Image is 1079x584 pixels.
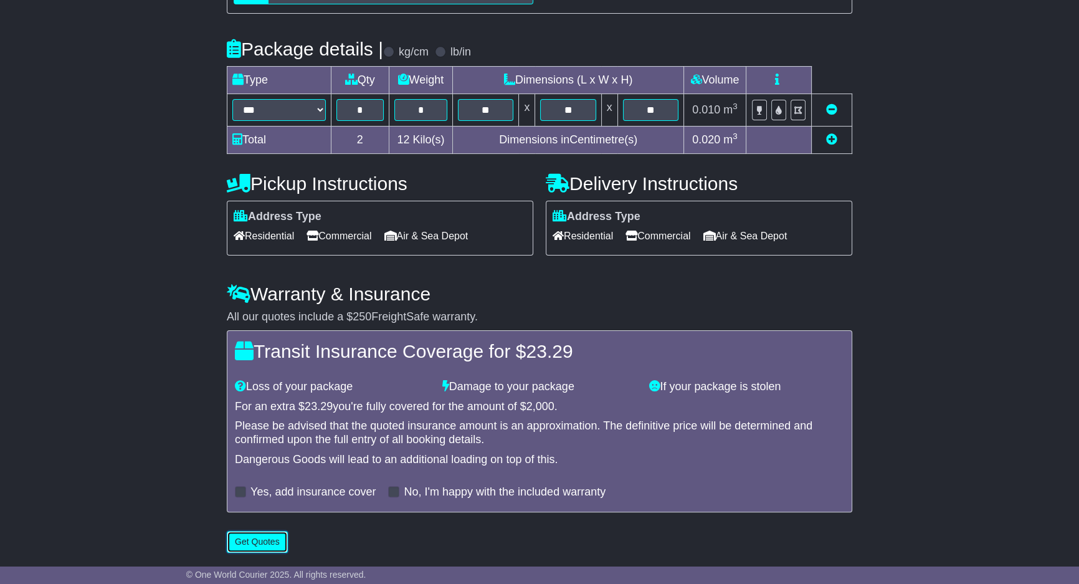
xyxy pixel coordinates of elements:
div: Dangerous Goods will lead to an additional loading on top of this. [235,453,844,467]
div: Loss of your package [229,380,436,394]
td: Dimensions in Centimetre(s) [453,126,684,153]
span: Residential [553,226,613,246]
span: 0.020 [692,133,720,146]
td: Dimensions (L x W x H) [453,66,684,93]
span: Commercial [307,226,371,246]
span: 23.29 [526,341,573,361]
span: 23.29 [305,400,333,413]
label: lb/in [450,45,471,59]
span: m [723,133,738,146]
td: Total [227,126,331,153]
div: Damage to your package [436,380,644,394]
span: Air & Sea Depot [703,226,787,246]
td: x [519,93,535,126]
div: All our quotes include a $ FreightSafe warranty. [227,310,852,324]
a: Add new item [826,133,837,146]
span: Air & Sea Depot [384,226,468,246]
span: Residential [234,226,294,246]
td: Weight [389,66,453,93]
span: 2,000 [526,400,554,413]
span: Commercial [625,226,690,246]
h4: Warranty & Insurance [227,284,852,304]
label: Address Type [234,210,321,224]
td: Type [227,66,331,93]
td: Kilo(s) [389,126,453,153]
h4: Package details | [227,39,383,59]
td: Volume [683,66,746,93]
div: Please be advised that the quoted insurance amount is an approximation. The definitive price will... [235,419,844,446]
div: If your package is stolen [643,380,850,394]
td: Qty [331,66,389,93]
span: © One World Courier 2025. All rights reserved. [186,570,366,580]
sup: 3 [733,132,738,141]
td: x [601,93,617,126]
div: For an extra $ you're fully covered for the amount of $ . [235,400,844,414]
span: 0.010 [692,103,720,116]
td: 2 [331,126,389,153]
label: No, I'm happy with the included warranty [404,486,606,499]
button: Get Quotes [227,531,288,553]
h4: Pickup Instructions [227,173,533,194]
span: 12 [397,133,409,146]
sup: 3 [733,102,738,111]
h4: Transit Insurance Coverage for $ [235,341,844,361]
label: Yes, add insurance cover [250,486,376,499]
span: m [723,103,738,116]
label: Address Type [553,210,640,224]
h4: Delivery Instructions [546,173,852,194]
label: kg/cm [399,45,429,59]
span: 250 [353,310,371,323]
a: Remove this item [826,103,837,116]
